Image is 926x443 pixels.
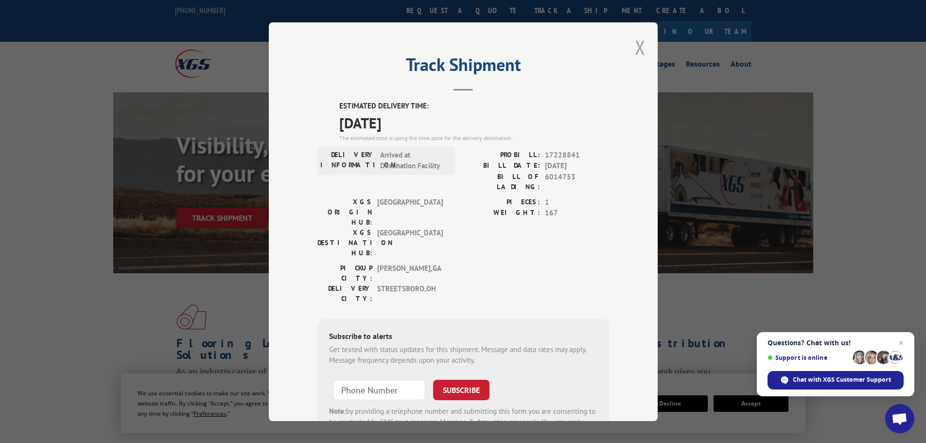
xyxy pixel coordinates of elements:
div: Get texted with status updates for this shipment. Message and data rates may apply. Message frequ... [329,344,597,366]
span: 17228841 [545,149,609,160]
span: Chat with XGS Customer Support [793,375,891,384]
span: Close chat [895,337,907,349]
button: Close modal [635,35,646,60]
div: Chat with XGS Customer Support [768,371,904,390]
span: [GEOGRAPHIC_DATA] [377,227,443,258]
span: Arrived at Destination Facility [380,149,446,171]
div: by providing a telephone number and submitting this form you are consenting to be contacted by SM... [329,406,597,439]
label: PICKUP CITY: [317,263,372,283]
span: [PERSON_NAME] , GA [377,263,443,283]
strong: Note: [329,406,346,415]
span: [GEOGRAPHIC_DATA] [377,196,443,227]
span: 1 [545,196,609,208]
label: BILL DATE: [463,160,540,172]
div: Subscribe to alerts [329,330,597,344]
label: ESTIMATED DELIVERY TIME: [339,101,609,112]
label: WEIGHT: [463,208,540,219]
div: Open chat [885,404,914,433]
label: DELIVERY CITY: [317,283,372,303]
span: 6014753 [545,171,609,192]
span: STREETSBORO , OH [377,283,443,303]
label: XGS ORIGIN HUB: [317,196,372,227]
span: Questions? Chat with us! [768,339,904,347]
div: The estimated time is using the time zone for the delivery destination. [339,133,609,142]
label: BILL OF LADING: [463,171,540,192]
label: PIECES: [463,196,540,208]
span: Support is online [768,354,849,361]
span: [DATE] [339,111,609,133]
h2: Track Shipment [317,58,609,76]
span: [DATE] [545,160,609,172]
input: Phone Number [333,379,425,400]
label: DELIVERY INFORMATION: [320,149,375,171]
label: XGS DESTINATION HUB: [317,227,372,258]
span: 167 [545,208,609,219]
label: PROBILL: [463,149,540,160]
button: SUBSCRIBE [433,379,489,400]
